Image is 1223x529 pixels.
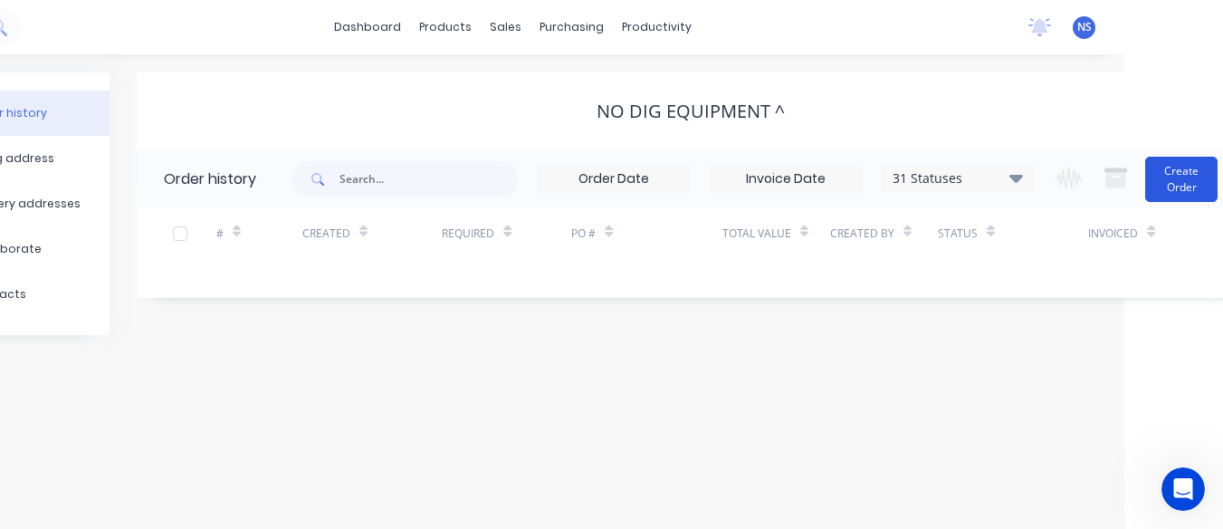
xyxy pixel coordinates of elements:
span: NS [1077,19,1092,35]
iframe: Intercom live chat [1161,467,1205,511]
div: Invoiced [1088,208,1174,258]
div: productivity [613,14,701,41]
div: Status [938,226,978,242]
div: Required [442,226,494,242]
div: PO # [571,208,722,258]
input: Invoice Date [710,166,862,193]
div: Created [302,208,443,258]
div: 31 Statuses [882,168,1034,188]
div: Total Value [722,226,791,242]
div: NO DIG EQUIPMENT ^ [597,101,785,122]
div: products [410,14,481,41]
div: Created By [830,208,938,258]
button: Create Order [1145,157,1218,202]
a: dashboard [325,14,410,41]
div: Status [938,208,1089,258]
div: Required [442,208,571,258]
div: Created [302,226,350,242]
div: Order history [164,168,256,190]
div: Invoiced [1088,226,1138,242]
input: Search... [339,161,519,197]
div: purchasing [530,14,613,41]
div: PO # [571,226,596,242]
div: sales [481,14,530,41]
div: # [216,226,224,242]
input: Order Date [538,166,690,193]
div: Created By [830,226,894,242]
div: # [216,208,302,258]
div: Total Value [722,208,830,258]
